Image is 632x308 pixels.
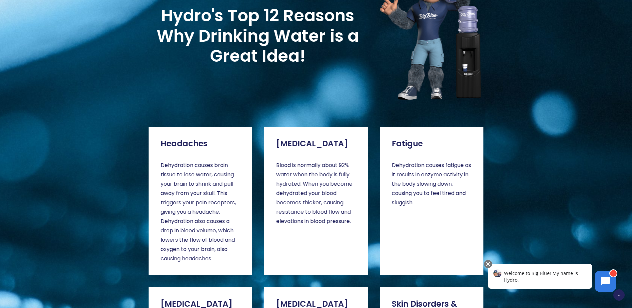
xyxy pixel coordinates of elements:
[392,161,471,207] p: Dehydration causes fatigue as it results in enzyme activity in the body slowing down, causing you...
[157,26,195,46] span: Why
[326,26,344,46] span: is
[271,26,326,46] span: Water
[344,26,359,46] span: a
[161,6,224,26] span: Hydro's
[260,6,280,26] span: 12
[276,161,356,226] p: Blood is normally about 92% water when the body is fully hydrated. When you become dehydrated you...
[276,139,348,149] span: [MEDICAL_DATA]
[224,6,260,26] span: Top
[161,161,240,263] p: Dehydration causes brain tissue to lose water, causing your brain to shrink and pull away from yo...
[392,139,423,149] span: Fatigue
[210,46,259,66] span: Great
[280,6,355,26] span: Reasons
[259,46,307,66] span: Idea!
[481,259,623,299] iframe: Chatbot
[161,139,208,149] span: Headaches
[195,26,270,46] span: Drinking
